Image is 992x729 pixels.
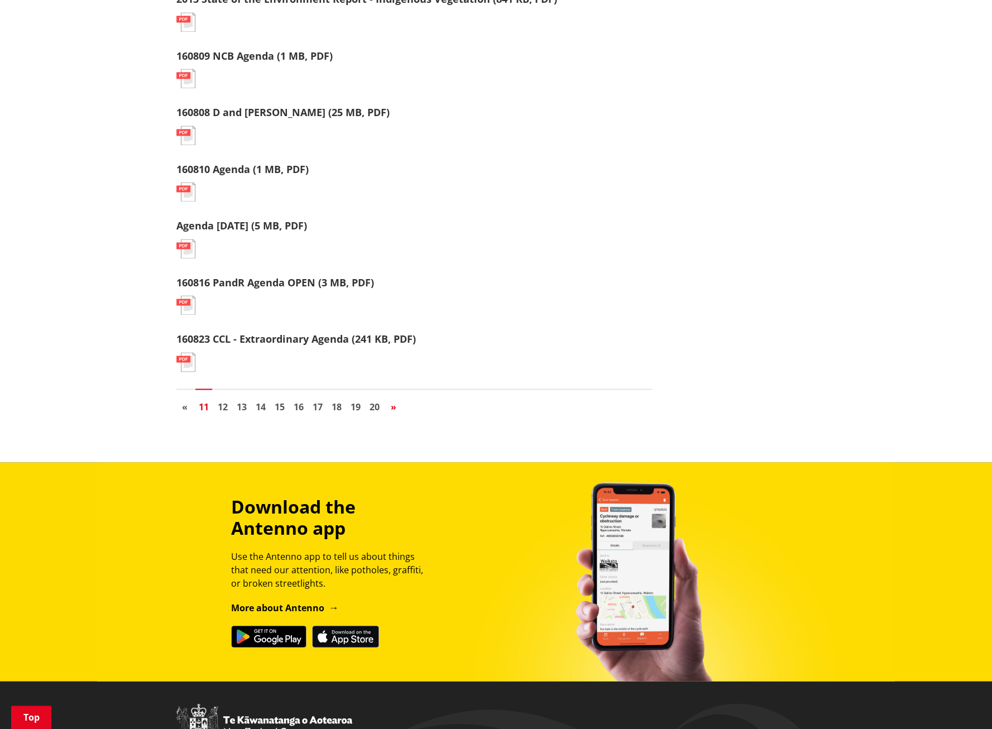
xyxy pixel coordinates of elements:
[176,389,652,418] nav: Pagination
[176,49,333,63] a: 160809 NCB Agenda (1 MB, PDF)
[176,12,195,32] img: document-pdf.svg
[290,398,307,415] a: Go to page 16
[176,352,195,372] img: document-pdf.svg
[176,162,309,176] a: 160810 Agenda (1 MB, PDF)
[182,400,188,413] span: «
[385,398,402,415] a: Go to next page
[271,398,288,415] a: Go to page 15
[233,398,250,415] a: Go to page 13
[941,682,981,722] iframe: Messenger Launcher
[312,625,379,648] img: Download on the App Store
[176,105,390,119] a: 160808 D and [PERSON_NAME] (25 MB, PDF)
[366,398,383,415] a: Go to page 20
[231,625,306,648] img: Get it on Google Play
[252,398,269,415] a: Go to page 14
[214,398,231,415] a: Go to page 12
[176,295,195,315] img: document-pdf.svg
[176,219,307,232] a: Agenda [DATE] (5 MB, PDF)
[176,398,193,415] a: GoToPreviousPage
[231,549,433,589] p: Use the Antenno app to tell us about things that need our attention, like potholes, graffiti, or ...
[231,496,433,539] h3: Download the Antenno app
[176,126,195,145] img: document-pdf.svg
[176,182,195,202] img: document-pdf.svg
[176,69,195,88] img: document-pdf.svg
[391,400,396,413] span: »
[347,398,364,415] a: Go to page 19
[195,398,212,415] a: Page 11
[176,276,374,289] a: 160816 PandR Agenda OPEN (3 MB, PDF)
[11,706,51,729] a: Top
[309,398,326,415] a: Go to page 17
[176,239,195,258] img: document-pdf.svg
[176,332,416,346] a: 160823 CCL - Extraordinary Agenda (241 KB, PDF)
[231,601,339,613] a: More about Antenno
[328,398,345,415] a: Go to page 18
